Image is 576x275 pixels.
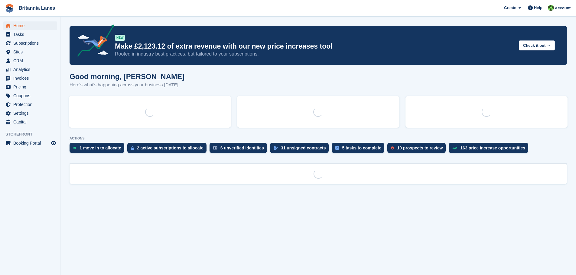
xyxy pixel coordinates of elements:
[13,118,50,126] span: Capital
[70,72,184,81] h1: Good morning, [PERSON_NAME]
[13,74,50,82] span: Invoices
[3,30,57,39] a: menu
[3,118,57,126] a: menu
[3,21,57,30] a: menu
[391,146,394,150] img: prospect-51fa495bee0391a8d652442698ab0144808aea92771e9ea1ae160a38d050c398.svg
[13,56,50,65] span: CRM
[13,91,50,100] span: Coupons
[3,91,57,100] a: menu
[70,82,184,88] p: Here's what's happening across your business [DATE]
[534,5,542,11] span: Help
[5,4,14,13] img: stora-icon-8386f47178a22dfd0bd8f6a31ec36ba5ce8667c1dd55bd0f319d3a0aa187defe.svg
[210,143,270,156] a: 6 unverified identities
[213,146,217,150] img: verify_identity-adf6edd0f0f0b5bbfe63781bf79b02c33cf7c696d77639b501bdc392416b5a36.svg
[16,3,57,13] a: Britannia Lanes
[13,100,50,109] span: Protection
[70,143,127,156] a: 1 move in to allocate
[13,109,50,117] span: Settings
[504,5,516,11] span: Create
[3,139,57,147] a: menu
[387,143,449,156] a: 10 prospects to review
[452,147,457,149] img: price_increase_opportunities-93ffe204e8149a01c8c9dc8f82e8f89637d9d84a8eef4429ea346261dce0b2c0.svg
[13,30,50,39] span: Tasks
[3,48,57,56] a: menu
[449,143,531,156] a: 163 price increase opportunities
[342,145,381,150] div: 5 tasks to complete
[274,146,278,150] img: contract_signature_icon-13c848040528278c33f63329250d36e43548de30e8caae1d1a13099fd9432cc5.svg
[460,145,525,150] div: 163 price increase opportunities
[332,143,387,156] a: 5 tasks to complete
[3,83,57,91] a: menu
[3,65,57,74] a: menu
[137,145,203,150] div: 2 active subscriptions to allocate
[3,100,57,109] a: menu
[220,145,264,150] div: 6 unverified identities
[13,21,50,30] span: Home
[50,139,57,147] a: Preview store
[519,40,555,50] button: Check it out →
[13,65,50,74] span: Analytics
[281,145,326,150] div: 31 unsigned contracts
[548,5,554,11] img: Robert Parr
[3,74,57,82] a: menu
[131,146,134,150] img: active_subscription_to_allocate_icon-d502201f5373d7db506a760aba3b589e785aa758c864c3986d89f69b8ff3...
[3,39,57,47] a: menu
[72,24,115,59] img: price-adjustments-announcement-icon-8257ccfd72463d97f412b2fc003d46551f7dbcb40ab6d574587a9cd5c0d94...
[13,39,50,47] span: Subscriptions
[335,146,339,150] img: task-75834270c22a3079a89374b754ae025e5fb1db73e45f91037f5363f120a921f8.svg
[73,146,76,150] img: move_ins_to_allocate_icon-fdf77a2bb77ea45bf5b3d319d69a93e2d87916cf1d5bf7949dd705db3b84f3ca.svg
[70,136,567,140] p: ACTIONS
[13,48,50,56] span: Sites
[115,42,514,51] p: Make £2,123.12 of extra revenue with our new price increases tool
[13,83,50,91] span: Pricing
[115,51,514,57] p: Rooted in industry best practices, but tailored to your subscriptions.
[3,109,57,117] a: menu
[270,143,332,156] a: 31 unsigned contracts
[127,143,210,156] a: 2 active subscriptions to allocate
[5,131,60,137] span: Storefront
[115,35,125,41] div: NEW
[397,145,443,150] div: 10 prospects to review
[3,56,57,65] a: menu
[13,139,50,147] span: Booking Portal
[555,5,571,11] span: Account
[80,145,121,150] div: 1 move in to allocate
